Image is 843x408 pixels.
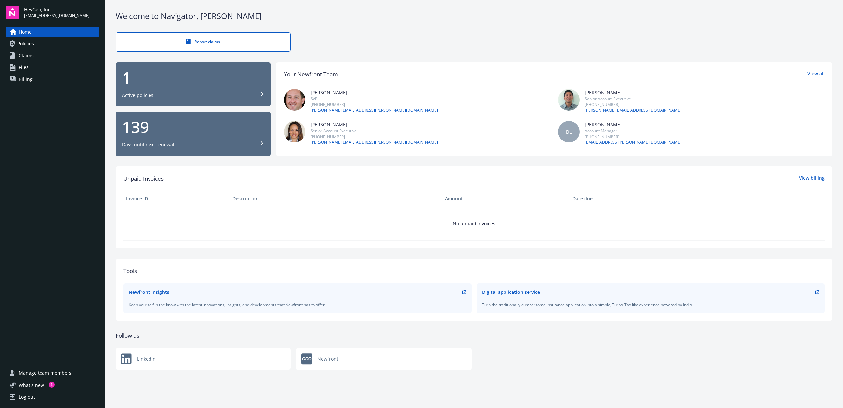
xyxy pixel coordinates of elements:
[6,62,99,73] a: Files
[585,128,681,134] div: Account Manager
[558,89,580,111] img: photo
[116,62,271,107] button: 1Active policies
[311,134,438,140] div: [PHONE_NUMBER]
[442,191,570,207] th: Amount
[122,70,264,86] div: 1
[116,112,271,156] button: 139Days until next renewal
[585,89,681,96] div: [PERSON_NAME]
[122,119,264,135] div: 139
[6,382,55,389] button: What's new1
[116,331,832,340] div: Follow us
[17,38,34,49] span: Policies
[122,92,153,99] div: Active policies
[19,50,34,61] span: Claims
[129,302,466,308] div: Keep yourself in the know with the latest innovations, insights, and developments that Newfront h...
[123,267,825,275] div: Tools
[123,191,230,207] th: Invoice ID
[24,13,90,19] span: [EMAIL_ADDRESS][DOMAIN_NAME]
[230,191,442,207] th: Description
[116,348,291,370] div: Linkedin
[296,348,471,370] div: Newfront
[296,348,471,370] a: Newfront logoNewfront
[24,6,90,13] span: HeyGen, Inc.
[585,121,681,128] div: [PERSON_NAME]
[116,348,291,370] a: Newfront logoLinkedin
[49,382,55,388] div: 1
[116,32,291,52] a: Report claims
[482,302,820,308] div: Turn the traditionally cumbersome insurance application into a simple, Turbo-Tax like experience ...
[19,62,29,73] span: Files
[123,207,825,240] td: No unpaid invoices
[585,96,681,102] div: Senior Account Executive
[311,89,438,96] div: [PERSON_NAME]
[6,27,99,37] a: Home
[585,140,681,145] a: [EMAIL_ADDRESS][PERSON_NAME][DOMAIN_NAME]
[6,38,99,49] a: Policies
[301,353,312,365] img: Newfront logo
[6,74,99,85] a: Billing
[585,102,681,107] div: [PHONE_NUMBER]
[121,353,132,364] img: Newfront logo
[19,368,71,378] span: Manage team members
[311,96,438,102] div: SVP
[311,102,438,107] div: [PHONE_NUMBER]
[19,392,35,402] div: Log out
[6,50,99,61] a: Claims
[129,39,277,45] div: Report claims
[122,141,174,148] div: Days until next renewal
[799,174,825,183] a: View billing
[284,89,305,111] img: photo
[482,289,540,295] div: Digital application service
[570,191,676,207] th: Date due
[19,382,44,389] span: What ' s new
[129,289,169,295] div: Newfront Insights
[807,70,825,79] a: View all
[311,140,438,145] a: [PERSON_NAME][EMAIL_ADDRESS][PERSON_NAME][DOMAIN_NAME]
[566,128,572,135] span: DL
[19,27,32,37] span: Home
[24,6,99,19] button: HeyGen, Inc.[EMAIL_ADDRESS][DOMAIN_NAME]
[311,128,438,134] div: Senior Account Executive
[6,368,99,378] a: Manage team members
[123,174,164,183] span: Unpaid Invoices
[19,74,33,85] span: Billing
[116,11,832,22] div: Welcome to Navigator , [PERSON_NAME]
[311,121,438,128] div: [PERSON_NAME]
[284,121,305,142] img: photo
[311,107,438,113] a: [PERSON_NAME][EMAIL_ADDRESS][PERSON_NAME][DOMAIN_NAME]
[284,70,338,79] div: Your Newfront Team
[585,107,681,113] a: [PERSON_NAME][EMAIL_ADDRESS][DOMAIN_NAME]
[585,134,681,140] div: [PHONE_NUMBER]
[6,6,19,19] img: navigator-logo.svg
